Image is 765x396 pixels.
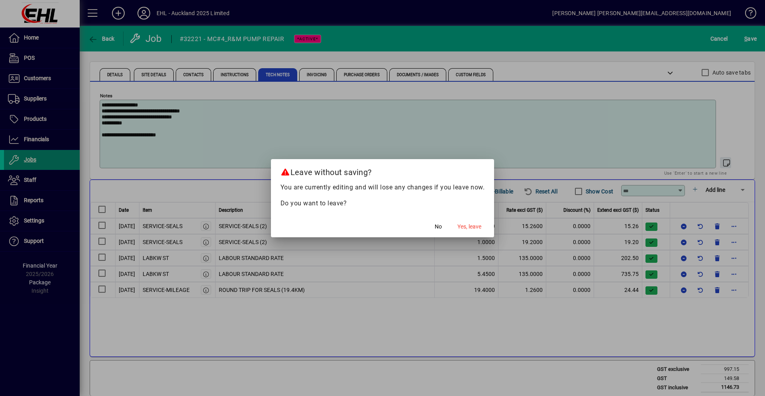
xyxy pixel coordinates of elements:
p: You are currently editing and will lose any changes if you leave now. [280,183,485,192]
button: Yes, leave [454,220,484,234]
span: Yes, leave [457,223,481,231]
span: No [435,223,442,231]
h2: Leave without saving? [271,159,494,182]
button: No [426,220,451,234]
p: Do you want to leave? [280,199,485,208]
